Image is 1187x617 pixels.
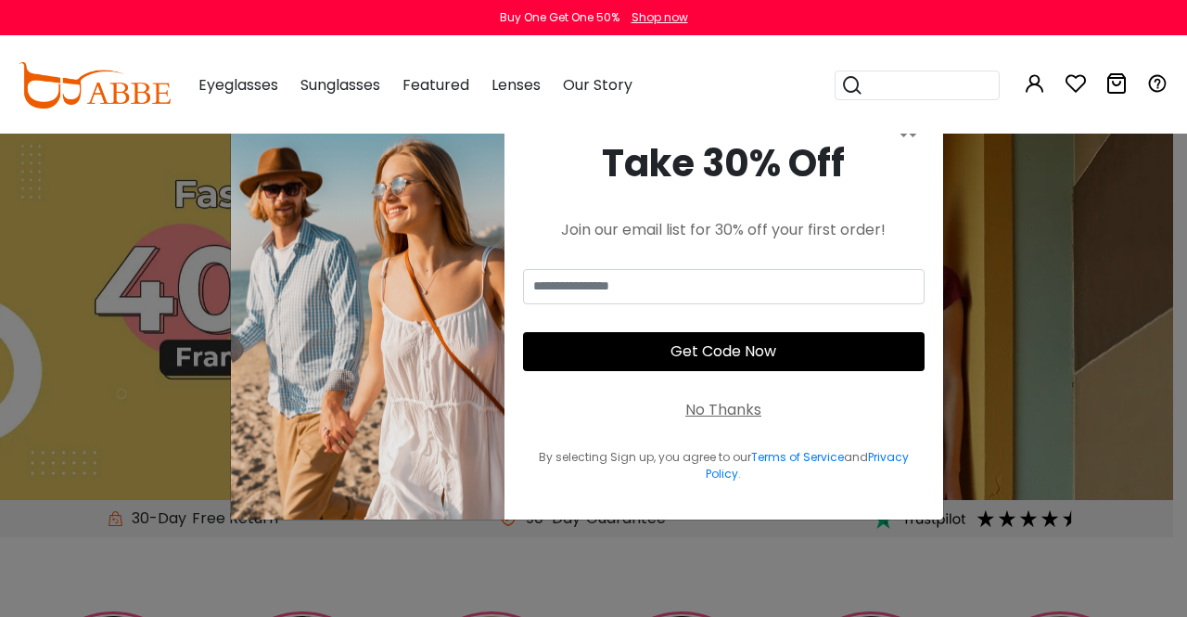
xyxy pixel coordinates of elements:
span: Lenses [491,74,541,96]
div: Shop now [632,9,688,26]
a: Terms of Service [751,449,844,465]
span: Our Story [563,74,632,96]
div: Take 30% Off [523,135,925,191]
img: welcome [231,98,504,520]
button: Close [898,113,919,147]
img: abbeglasses.com [19,62,171,109]
span: Featured [402,74,469,96]
div: By selecting Sign up, you agree to our and . [523,449,925,482]
button: Get Code Now [523,332,925,371]
a: Privacy Policy [706,449,909,482]
div: No Thanks [685,399,761,421]
span: Eyeglasses [198,74,278,96]
div: Join our email list for 30% off your first order! [523,219,925,241]
span: Sunglasses [300,74,380,96]
div: Buy One Get One 50% [500,9,619,26]
a: Shop now [622,9,688,25]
